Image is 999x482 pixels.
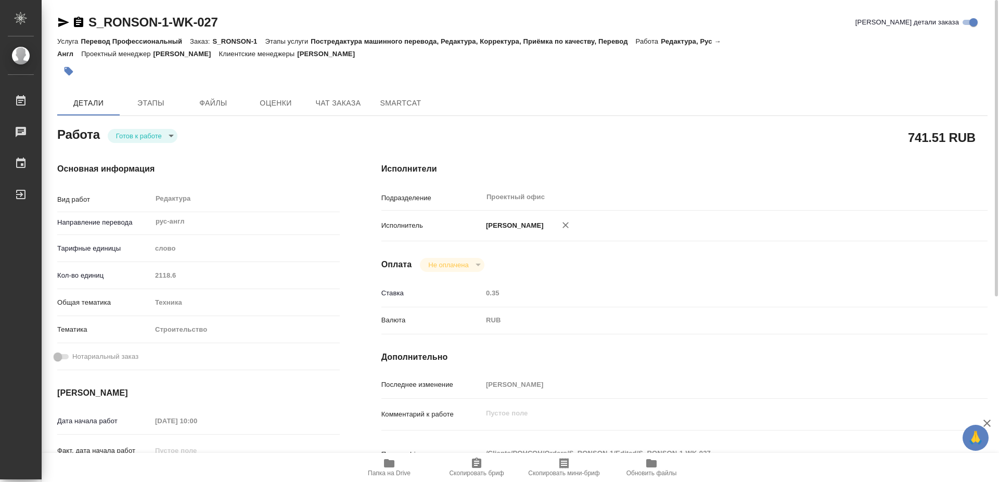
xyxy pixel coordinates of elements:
[57,163,340,175] h4: Основная информация
[63,97,113,110] span: Детали
[520,453,608,482] button: Скопировать мини-бриф
[636,37,661,45] p: Работа
[376,97,426,110] span: SmartCat
[151,240,340,257] div: слово
[151,443,242,458] input: Пустое поле
[608,453,695,482] button: Обновить файлы
[57,60,80,83] button: Добавить тэг
[153,50,219,58] p: [PERSON_NAME]
[57,243,151,254] p: Тарифные единицы
[381,409,482,420] p: Комментарий к работе
[57,446,151,456] p: Факт. дата начала работ
[381,220,482,231] p: Исполнитель
[855,17,959,28] span: [PERSON_NAME] детали заказа
[967,427,984,449] span: 🙏
[151,413,242,428] input: Пустое поле
[297,50,363,58] p: [PERSON_NAME]
[57,37,81,45] p: Услуга
[57,217,151,228] p: Направление перевода
[213,37,265,45] p: S_RONSON-1
[57,124,100,143] h2: Работа
[482,220,544,231] p: [PERSON_NAME]
[108,129,177,143] div: Готов к работе
[381,193,482,203] p: Подразделение
[482,377,937,392] input: Пустое поле
[151,294,340,311] div: Техника
[81,37,190,45] p: Перевод Профессиональный
[126,97,176,110] span: Этапы
[381,288,482,298] p: Ставка
[113,132,165,140] button: Готов к работе
[381,351,988,363] h4: Дополнительно
[345,453,433,482] button: Папка на Drive
[151,268,340,283] input: Пустое поле
[219,50,298,58] p: Клиентские менеджеры
[368,470,411,477] span: Папка на Drive
[626,470,677,477] span: Обновить файлы
[57,324,151,335] p: Тематика
[88,15,218,29] a: S_RONSON-1-WK-027
[57,270,151,281] p: Кол-во единиц
[251,97,301,110] span: Оценки
[425,260,471,269] button: Не оплачена
[313,97,363,110] span: Чат заказа
[449,470,504,477] span: Скопировать бриф
[381,449,482,460] p: Путь на drive
[381,380,482,390] p: Последнее изменение
[381,258,412,271] h4: Оплата
[554,214,577,237] button: Удалить исполнителя
[57,387,340,399] h4: [PERSON_NAME]
[381,163,988,175] h4: Исполнители
[381,315,482,325] p: Валюта
[188,97,238,110] span: Файлы
[482,311,937,329] div: RUB
[963,425,989,451] button: 🙏
[72,351,138,362] span: Нотариальный заказ
[482,445,937,462] textarea: /Clients/РОНСОН/Orders/S_RONSON-1/Edited/S_RONSON-1-WK-027
[908,128,976,146] h2: 741.51 RUB
[57,16,70,29] button: Скопировать ссылку для ЯМессенджера
[420,258,484,272] div: Готов к работе
[433,453,520,482] button: Скопировать бриф
[265,37,311,45] p: Этапы услуги
[57,297,151,308] p: Общая тематика
[81,50,153,58] p: Проектный менеджер
[151,321,340,338] div: Строительство
[190,37,212,45] p: Заказ:
[482,285,937,301] input: Пустое поле
[57,416,151,426] p: Дата начала работ
[72,16,85,29] button: Скопировать ссылку
[311,37,635,45] p: Постредактура машинного перевода, Редактура, Корректура, Приёмка по качеству, Перевод
[57,194,151,205] p: Вид работ
[528,470,599,477] span: Скопировать мини-бриф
